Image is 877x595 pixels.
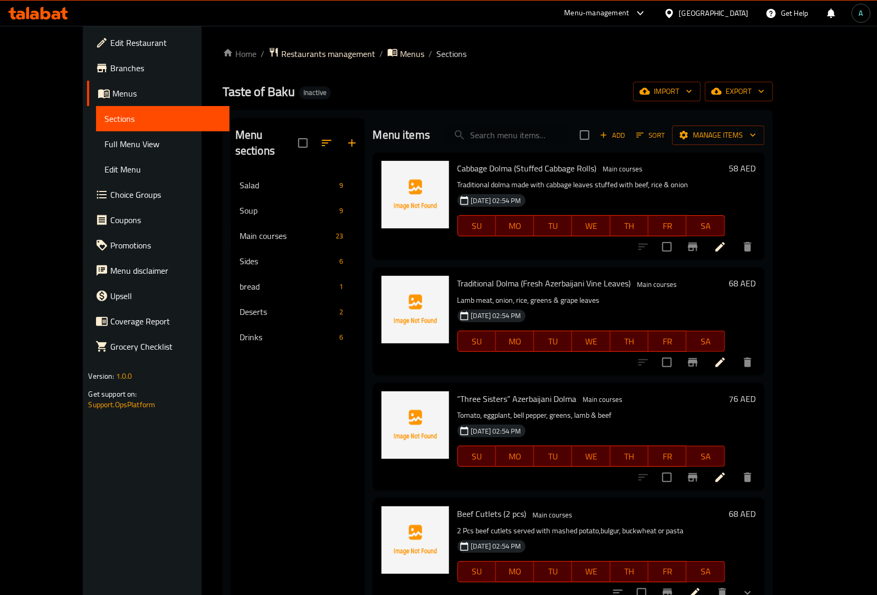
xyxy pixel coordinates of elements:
span: FR [653,218,682,234]
button: SU [457,331,496,352]
a: Edit menu item [714,241,727,253]
span: MO [500,334,530,349]
span: 2 [335,307,347,317]
span: Menus [112,87,221,100]
span: Sections [104,112,221,125]
a: Coverage Report [87,309,230,334]
span: 9 [335,206,347,216]
span: 1 [335,282,347,292]
div: bread [240,280,336,293]
img: Beef Cutlets (2 pcs) [382,506,449,574]
span: Coupons [110,214,221,226]
button: Branch-specific-item [680,234,706,260]
div: Main courses [529,508,577,521]
span: 6 [335,256,347,266]
a: Edit Menu [96,157,230,182]
span: TU [538,449,568,464]
span: Choice Groups [110,188,221,201]
span: [DATE] 02:54 PM [467,196,526,206]
span: Grocery Checklist [110,340,221,353]
button: TU [534,331,572,352]
p: Traditional dolma made with cabbage leaves stuffed with beef, rice & onion [457,178,725,191]
h6: 76 AED [729,391,756,406]
div: Drinks6 [231,324,365,350]
button: SA [687,215,725,236]
span: Menus [400,47,424,60]
span: Edit Menu [104,163,221,176]
a: Edit Restaurant [87,30,230,55]
h6: 68 AED [729,276,756,291]
a: Grocery Checklist [87,334,230,359]
div: Sides [240,255,336,267]
button: delete [735,350,760,375]
span: TH [615,449,644,464]
span: Get support on: [88,387,137,401]
button: SA [687,446,725,467]
button: Branch-specific-item [680,465,706,490]
span: 6 [335,332,347,342]
span: Upsell [110,290,221,302]
div: Salad9 [231,172,365,198]
span: A [859,7,863,19]
p: Lamb meat, onion, rice, greens & grape leaves [457,294,725,307]
span: Cabbage Dolma (Stuffed Cabbage Rolls) [457,160,597,176]
span: Inactive [299,88,331,97]
button: delete [735,234,760,260]
span: Add item [596,127,630,143]
span: TU [538,334,568,349]
span: SA [691,218,720,234]
button: FR [649,561,687,582]
button: MO [496,561,534,582]
button: Manage items [672,126,765,145]
button: import [633,82,701,101]
span: Sort [636,129,665,141]
li: / [428,47,432,60]
span: Soup [240,204,336,217]
span: [DATE] 02:54 PM [467,311,526,321]
a: Upsell [87,283,230,309]
a: Edit menu item [714,471,727,484]
button: Branch-specific-item [680,350,706,375]
a: Promotions [87,233,230,258]
div: bread1 [231,274,365,299]
div: items [335,179,347,191]
span: Edit Restaurant [110,36,221,49]
span: Deserts [240,305,336,318]
span: WE [576,334,606,349]
div: items [335,204,347,217]
a: Sections [96,106,230,131]
h2: Menu sections [235,127,298,159]
a: Restaurants management [269,47,375,61]
div: Main courses [579,394,627,406]
img: Traditional Dolma (Fresh Azerbaijani Vine Leaves) [382,276,449,343]
span: Main courses [633,279,681,291]
nav: breadcrumb [223,47,773,61]
button: SA [687,331,725,352]
span: [DATE] 02:54 PM [467,426,526,436]
span: Select to update [656,236,678,258]
span: 9 [335,180,347,190]
button: SA [687,561,725,582]
div: Main courses [599,163,647,176]
span: 23 [331,231,347,241]
button: TU [534,446,572,467]
button: FR [649,446,687,467]
button: export [705,82,773,101]
button: WE [572,215,610,236]
button: FR [649,331,687,352]
span: “Three Sisters” Azerbaijani Dolma [457,391,577,407]
span: SA [691,564,720,579]
span: Sort items [630,127,672,143]
div: Main courses23 [231,223,365,248]
li: / [379,47,383,60]
span: Sort sections [314,130,339,156]
button: TH [611,331,649,352]
button: SU [457,215,496,236]
button: TU [534,561,572,582]
p: Tomato, eggplant, bell pepper, greens, lamb & beef [457,409,725,422]
span: Taste of Baku [223,80,295,103]
button: FR [649,215,687,236]
button: Add [596,127,630,143]
span: SA [691,334,720,349]
button: TH [611,446,649,467]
